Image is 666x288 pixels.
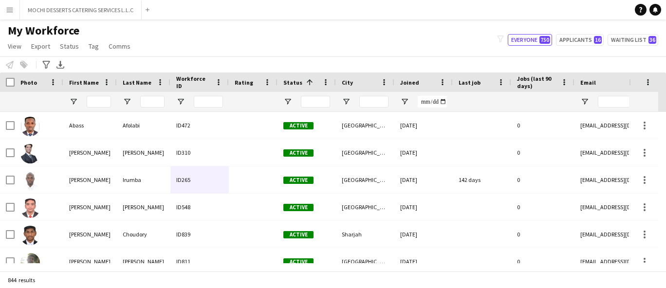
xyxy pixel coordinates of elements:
[336,221,394,248] div: Sharjah
[511,194,574,220] div: 0
[511,112,574,139] div: 0
[20,144,40,163] img: Abdelaziz Youssef
[123,97,131,106] button: Open Filter Menu
[31,42,50,51] span: Export
[556,34,604,46] button: Applicants16
[283,122,314,129] span: Active
[109,42,130,51] span: Comms
[63,139,117,166] div: [PERSON_NAME]
[608,34,658,46] button: Waiting list36
[170,139,229,166] div: ID310
[20,171,40,191] img: Abdu Karim Irumba
[20,117,40,136] img: Abass Afolabi
[283,97,292,106] button: Open Filter Menu
[342,79,353,86] span: City
[85,40,103,53] a: Tag
[105,40,134,53] a: Comms
[283,204,314,211] span: Active
[336,194,394,220] div: [GEOGRAPHIC_DATA]
[400,79,419,86] span: Joined
[117,248,170,275] div: [PERSON_NAME]
[336,248,394,275] div: [GEOGRAPHIC_DATA]
[336,166,394,193] div: [GEOGRAPHIC_DATA]
[117,139,170,166] div: [PERSON_NAME]
[117,221,170,248] div: Choudory
[40,59,52,71] app-action-btn: Advanced filters
[20,198,40,218] img: Abdul Arif
[400,97,409,106] button: Open Filter Menu
[511,248,574,275] div: 0
[648,36,656,44] span: 36
[117,166,170,193] div: Irumba
[20,79,37,86] span: Photo
[594,36,602,44] span: 16
[283,149,314,157] span: Active
[63,248,117,275] div: [PERSON_NAME]
[69,97,78,106] button: Open Filter Menu
[235,79,253,86] span: Rating
[336,139,394,166] div: [GEOGRAPHIC_DATA]
[511,221,574,248] div: 0
[394,248,453,275] div: [DATE]
[69,79,99,86] span: First Name
[170,248,229,275] div: ID811
[170,221,229,248] div: ID839
[63,194,117,220] div: [PERSON_NAME]
[511,139,574,166] div: 0
[123,79,151,86] span: Last Name
[283,79,302,86] span: Status
[117,194,170,220] div: [PERSON_NAME]
[342,97,351,106] button: Open Filter Menu
[336,112,394,139] div: [GEOGRAPHIC_DATA]
[394,221,453,248] div: [DATE]
[580,79,596,86] span: Email
[60,42,79,51] span: Status
[117,112,170,139] div: Afolabi
[63,221,117,248] div: [PERSON_NAME]
[394,194,453,220] div: [DATE]
[176,75,211,90] span: Workforce ID
[394,112,453,139] div: [DATE]
[8,42,21,51] span: View
[283,177,314,184] span: Active
[63,112,117,139] div: Abass
[8,23,79,38] span: My Workforce
[283,258,314,266] span: Active
[508,34,552,46] button: Everyone750
[89,42,99,51] span: Tag
[140,96,165,108] input: Last Name Filter Input
[27,40,54,53] a: Export
[63,166,117,193] div: [PERSON_NAME]
[56,40,83,53] a: Status
[301,96,330,108] input: Status Filter Input
[418,96,447,108] input: Joined Filter Input
[170,166,229,193] div: ID265
[20,226,40,245] img: Abdul Aziz Choudory
[170,112,229,139] div: ID472
[394,166,453,193] div: [DATE]
[170,194,229,220] div: ID548
[517,75,557,90] span: Jobs (last 90 days)
[580,97,589,106] button: Open Filter Menu
[176,97,185,106] button: Open Filter Menu
[4,40,25,53] a: View
[20,253,40,272] img: Abdul Haseeb
[459,79,481,86] span: Last job
[55,59,66,71] app-action-btn: Export XLSX
[394,139,453,166] div: [DATE]
[87,96,111,108] input: First Name Filter Input
[20,0,142,19] button: MOCHI DESSERTS CATERING SERVICES L.L.C
[194,96,223,108] input: Workforce ID Filter Input
[283,231,314,238] span: Active
[511,166,574,193] div: 0
[453,166,511,193] div: 142 days
[539,36,550,44] span: 750
[359,96,388,108] input: City Filter Input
